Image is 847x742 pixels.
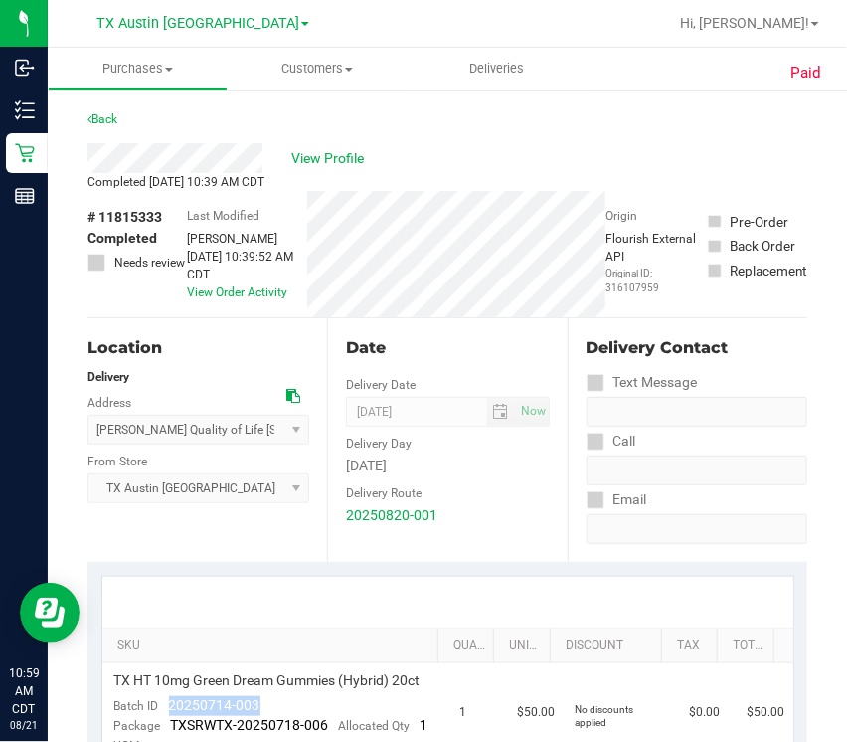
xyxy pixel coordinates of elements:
[421,717,428,733] span: 1
[566,638,654,653] a: Discount
[346,336,549,360] div: Date
[575,704,633,728] span: No discounts applied
[748,703,785,722] span: $50.00
[114,719,161,733] span: Package
[114,671,421,690] span: TX HT 10mg Green Dream Gummies (Hybrid) 20ct
[187,207,259,225] label: Last Modified
[346,484,422,502] label: Delivery Route
[15,143,35,163] inline-svg: Retail
[15,100,35,120] inline-svg: Inventory
[96,15,299,32] span: TX Austin [GEOGRAPHIC_DATA]
[346,435,412,453] label: Delivery Day
[453,638,486,653] a: Quantity
[346,376,416,394] label: Delivery Date
[114,699,159,713] span: Batch ID
[680,15,809,31] span: Hi, [PERSON_NAME]!
[187,230,307,248] div: [PERSON_NAME]
[346,456,549,476] div: [DATE]
[690,703,721,722] span: $0.00
[587,397,807,427] input: Format: (999) 999-9999
[587,368,698,397] label: Text Message
[114,254,185,272] span: Needs review
[87,394,131,412] label: Address
[605,266,708,295] p: Original ID: 316107959
[87,175,264,189] span: Completed [DATE] 10:39 AM CDT
[9,718,39,733] p: 08/21
[87,453,147,470] label: From Store
[587,485,647,514] label: Email
[731,261,807,280] div: Replacement
[228,48,408,90] a: Customers
[605,207,637,225] label: Origin
[9,664,39,718] p: 10:59 AM CDT
[292,148,372,169] span: View Profile
[286,386,300,407] div: Copy address to clipboard
[731,236,796,256] div: Back Order
[731,212,789,232] div: Pre-Order
[510,638,543,653] a: Unit Price
[49,60,227,78] span: Purchases
[87,207,162,228] span: # 11815333
[459,703,466,722] span: 1
[587,336,807,360] div: Delivery Contact
[587,427,636,456] label: Call
[339,719,411,733] span: Allocated Qty
[117,638,430,653] a: SKU
[443,60,552,78] span: Deliveries
[187,248,307,283] div: [DATE] 10:39:52 AM CDT
[48,48,228,90] a: Purchases
[87,370,129,384] strong: Delivery
[20,583,80,643] iframe: Resource center
[229,60,407,78] span: Customers
[171,717,329,733] span: TXSRWTX-20250718-006
[87,228,157,249] span: Completed
[408,48,588,90] a: Deliveries
[87,112,117,126] a: Back
[169,697,260,713] span: 20250714-003
[734,638,766,653] a: Total
[87,336,309,360] div: Location
[346,507,437,523] a: 20250820-001
[677,638,710,653] a: Tax
[15,58,35,78] inline-svg: Inbound
[187,285,287,299] a: View Order Activity
[790,62,821,85] span: Paid
[587,456,807,485] input: Format: (999) 999-9999
[517,703,555,722] span: $50.00
[15,186,35,206] inline-svg: Reports
[605,230,708,295] div: Flourish External API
